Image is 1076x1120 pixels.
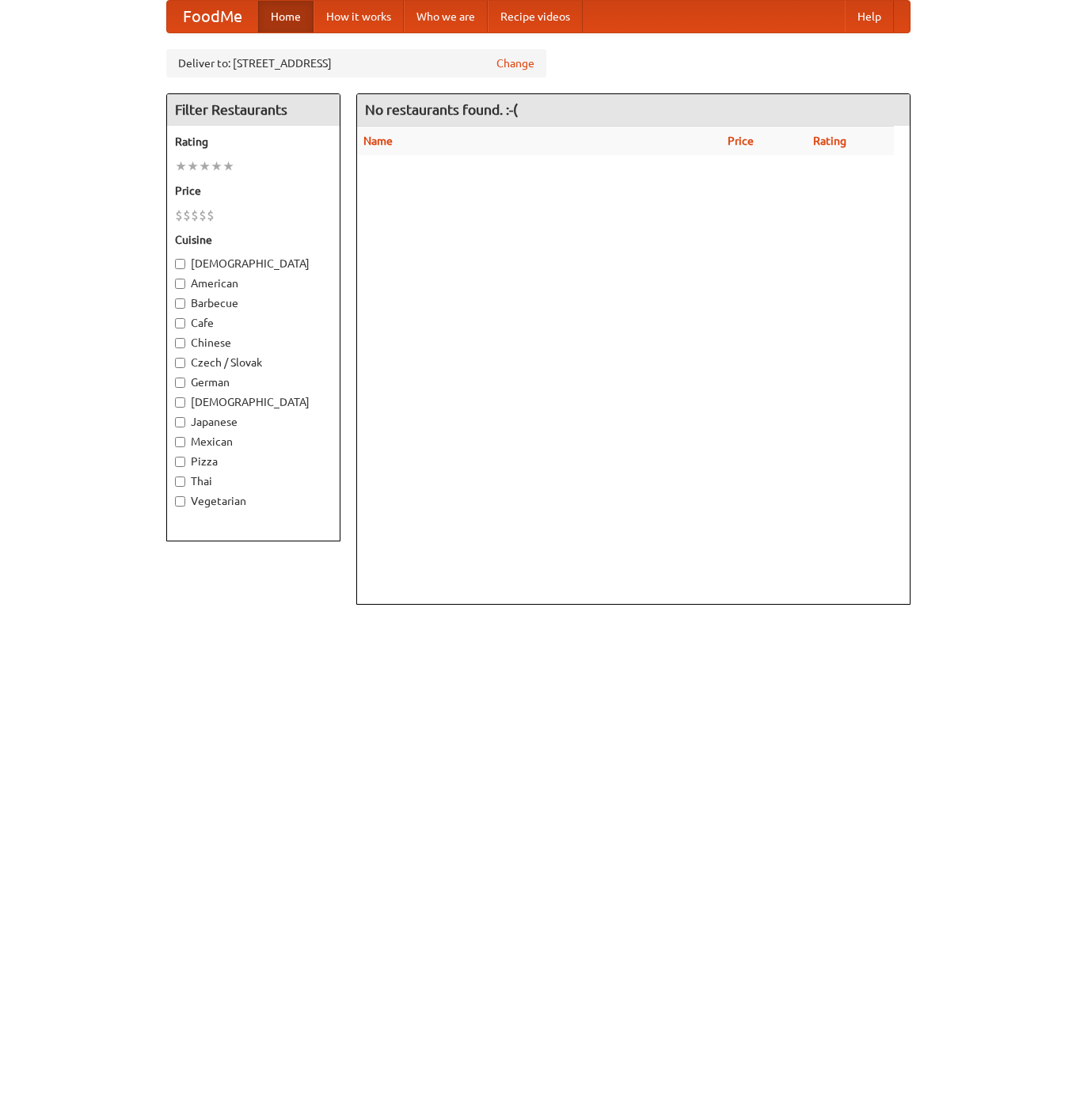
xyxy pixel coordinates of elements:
[175,496,185,507] input: Vegetarian
[175,397,185,408] input: [DEMOGRAPHIC_DATA]
[175,256,332,271] label: [DEMOGRAPHIC_DATA]
[167,1,258,32] a: FoodMe
[222,158,234,175] li: ★
[175,476,185,487] input: Thai
[175,358,185,368] input: Czech / Slovak
[175,355,332,370] label: Czech / Slovak
[175,295,332,311] label: Barbecue
[845,1,894,32] a: Help
[175,457,185,467] input: Pizza
[258,1,314,32] a: Home
[175,134,332,150] h5: Rating
[191,207,199,224] li: $
[167,94,340,126] h4: Filter Restaurants
[199,158,211,175] li: ★
[175,315,332,331] label: Cafe
[175,275,332,291] label: American
[211,158,222,175] li: ★
[175,232,332,248] h5: Cuisine
[314,1,404,32] a: How it works
[175,259,185,269] input: [DEMOGRAPHIC_DATA]
[175,473,332,489] label: Thai
[365,102,518,117] ng-pluralize: No restaurants found. :-(
[488,1,583,32] a: Recipe videos
[175,434,332,450] label: Mexican
[175,417,185,427] input: Japanese
[166,49,546,78] div: Deliver to: [STREET_ADDRESS]
[496,55,534,71] a: Change
[175,437,185,447] input: Mexican
[175,318,185,328] input: Cafe
[183,207,191,224] li: $
[175,207,183,224] li: $
[175,298,185,309] input: Barbecue
[404,1,488,32] a: Who we are
[175,338,185,348] input: Chinese
[175,493,332,509] label: Vegetarian
[207,207,215,224] li: $
[175,378,185,388] input: German
[175,454,332,469] label: Pizza
[363,135,393,147] a: Name
[187,158,199,175] li: ★
[175,335,332,351] label: Chinese
[813,135,846,147] a: Rating
[175,158,187,175] li: ★
[175,183,332,199] h5: Price
[728,135,754,147] a: Price
[175,394,332,410] label: [DEMOGRAPHIC_DATA]
[175,279,185,289] input: American
[175,414,332,430] label: Japanese
[175,374,332,390] label: German
[199,207,207,224] li: $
